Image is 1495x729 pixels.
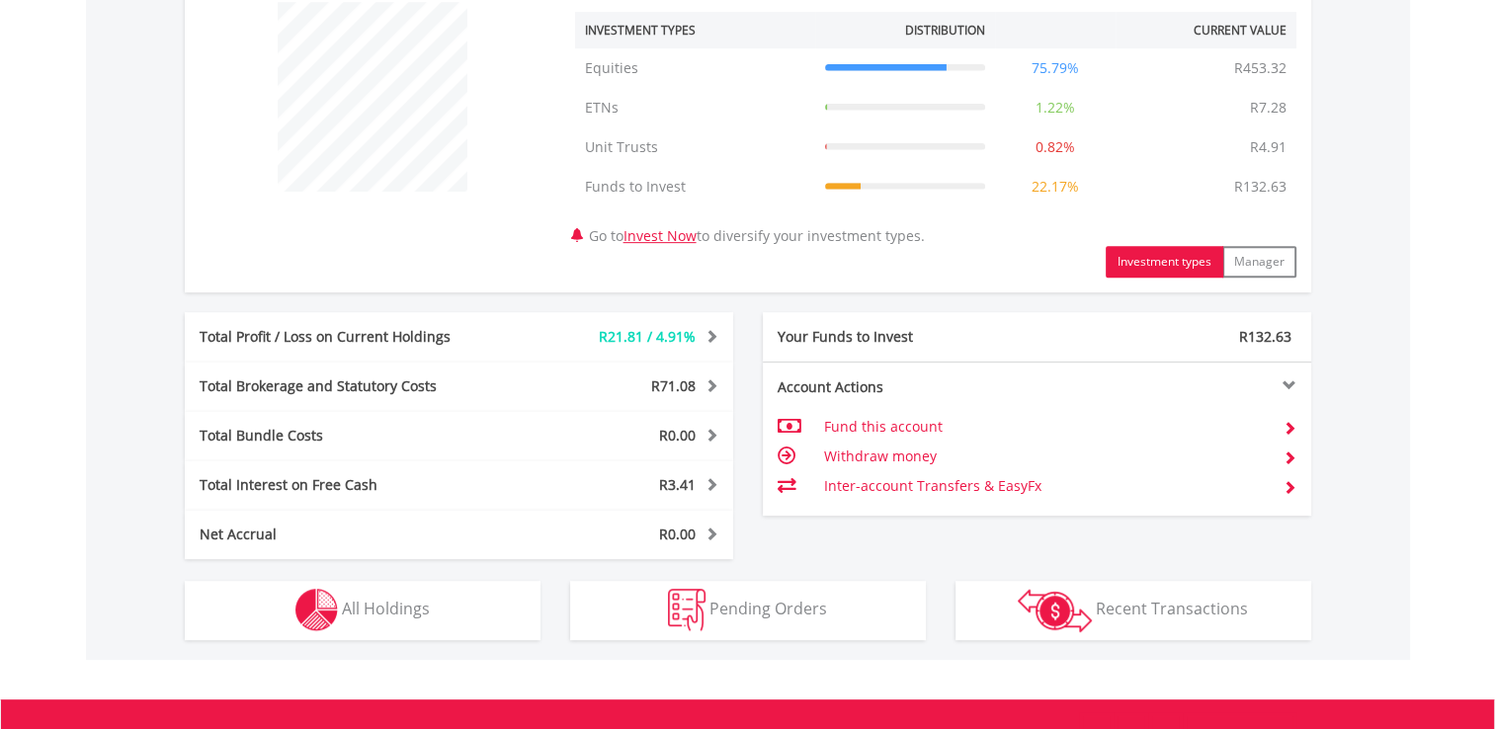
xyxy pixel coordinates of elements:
td: Fund this account [823,412,1267,442]
span: R3.41 [659,475,696,494]
td: R4.91 [1240,127,1296,167]
td: Funds to Invest [575,167,815,206]
button: Investment types [1106,246,1223,278]
span: R21.81 / 4.91% [599,327,696,346]
td: 0.82% [995,127,1116,167]
span: Pending Orders [709,598,827,619]
button: All Holdings [185,581,540,640]
span: R71.08 [651,376,696,395]
a: Invest Now [623,226,697,245]
div: Total Profit / Loss on Current Holdings [185,327,505,347]
div: Total Brokerage and Statutory Costs [185,376,505,396]
span: R132.63 [1239,327,1291,346]
img: transactions-zar-wht.png [1018,589,1092,632]
div: Account Actions [763,377,1038,397]
button: Pending Orders [570,581,926,640]
td: ETNs [575,88,815,127]
td: Unit Trusts [575,127,815,167]
div: Net Accrual [185,525,505,544]
td: Withdraw money [823,442,1267,471]
button: Manager [1222,246,1296,278]
img: holdings-wht.png [295,589,338,631]
td: Equities [575,48,815,88]
th: Investment Types [575,12,815,48]
td: R7.28 [1240,88,1296,127]
td: R132.63 [1224,167,1296,206]
img: pending_instructions-wht.png [668,589,706,631]
td: R453.32 [1224,48,1296,88]
div: Distribution [905,22,985,39]
div: Total Bundle Costs [185,426,505,445]
div: Total Interest on Free Cash [185,475,505,495]
td: Inter-account Transfers & EasyFx [823,471,1267,501]
span: R0.00 [659,525,696,543]
td: 22.17% [995,167,1116,206]
td: 1.22% [995,88,1116,127]
span: All Holdings [342,598,430,619]
span: Recent Transactions [1096,598,1248,619]
span: R0.00 [659,426,696,445]
th: Current Value [1116,12,1296,48]
div: Your Funds to Invest [763,327,1038,347]
button: Recent Transactions [955,581,1311,640]
td: 75.79% [995,48,1116,88]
